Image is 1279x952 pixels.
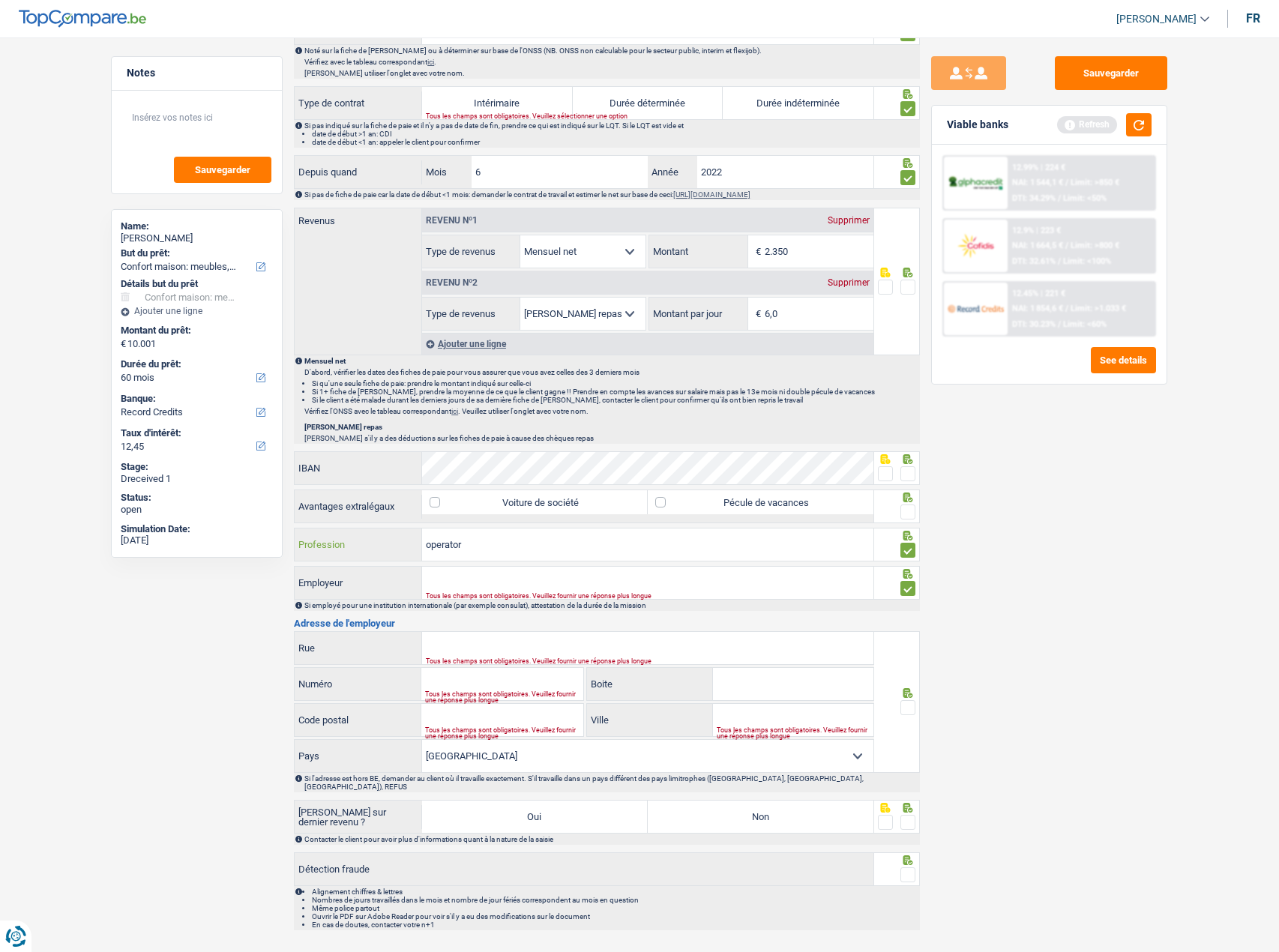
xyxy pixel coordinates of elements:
[127,67,267,79] h5: Notes
[723,87,873,119] label: Durée indéterminée
[422,156,472,188] label: Mois
[121,427,270,439] label: Taux d'intérêt:
[1012,304,1063,313] span: NAI: 1 854,6 €
[422,235,520,268] label: Type de revenus
[312,396,918,404] li: Si le client a été malade durant les derniers jours de sa dernière fiche de [PERSON_NAME], contac...
[294,618,920,628] h3: Adresse de l'employeur
[121,325,270,337] label: Montant du prêt:
[312,904,918,912] li: Même police partout
[1091,347,1156,373] button: See details
[312,138,918,146] li: date de début <1 an: appeler le client pour confirmer
[422,216,481,225] div: Revenu nº1
[304,46,918,55] p: Noté sur la fiche de [PERSON_NAME] ou à déterminer sur base de l'ONSS (NB. ONSS non calculable po...
[121,523,273,535] div: Simulation Date:
[304,121,918,146] div: Si pas indiqué sur la fiche de paie et il n'y a pas de date de fin, prendre ce qui est indiqué su...
[1071,241,1119,250] span: Limit: >800 €
[312,388,918,396] li: Si 1+ fiche de [PERSON_NAME], prendre la moyenne de ce que le client gagne !! Prendre en compte l...
[947,118,1008,131] div: Viable banks
[304,601,918,609] div: Si employé pour une institution internationale (par exemple consulat), attestation de la durée de...
[1063,256,1111,266] span: Limit: <100%
[472,156,648,188] input: MM
[312,130,918,138] li: date de début >1 an: CDI
[1057,116,1117,133] div: Refresh
[295,632,422,664] label: Rue
[422,801,648,833] label: Oui
[121,247,270,259] label: But du prêt:
[304,423,918,431] p: [PERSON_NAME] repas
[121,461,273,473] div: Stage:
[312,896,918,904] li: Nombres de jours travaillés dans le mois et nombre de jour fériés correspondent au mois en question
[121,473,273,485] div: Dreceived 1
[717,730,873,736] div: Tous les champs sont obligatoires. Veuillez fournir une réponse plus longue
[1063,193,1107,203] span: Limit: <50%
[1012,178,1063,187] span: NAI: 1 544,1 €
[304,835,918,843] div: Contacter le client pour avoir plus d'informations quant à la nature de la saisie
[587,668,713,700] label: Boite
[304,434,918,442] p: [PERSON_NAME] s'il y a des déductions sur les fiches de paie à cause des chèques repas
[304,357,918,365] p: Mensuel net
[121,534,273,546] div: [DATE]
[195,165,250,175] span: Sauvegarder
[312,379,918,388] li: Si qu'une seule fiche de paie: prendre le montant indiqué sur celle-ci
[1012,241,1063,250] span: NAI: 1 664,5 €
[312,921,918,929] li: En cas de doutes, contacter votre n+1
[304,368,918,376] p: D'abord, vérifier les dates des fiches de paie pour vous assurer que vous avez celles des 3 derni...
[19,10,146,28] img: TopCompare Logo
[295,495,422,519] label: Avantages extralégaux
[295,805,422,829] label: [PERSON_NAME] sur dernier revenu ?
[648,490,873,514] label: Pécule de vacances
[1071,178,1119,187] span: Limit: >850 €
[948,175,1003,192] img: AlphaCredit
[425,694,583,700] div: Tous les champs sont obligatoires. Veuillez fournir une réponse plus longue
[1012,256,1056,266] span: DTI: 32.61%
[295,740,422,772] label: Pays
[1012,193,1056,203] span: DTI: 34.29%
[304,69,918,77] p: [PERSON_NAME] utiliser l'onglet avec votre nom.
[121,492,273,504] div: Status:
[295,668,421,700] label: Numéro
[422,298,520,330] label: Type de revenus
[587,704,713,736] label: Ville
[295,160,422,184] label: Depuis quand
[121,504,273,516] div: open
[1012,226,1061,235] div: 12.9% | 223 €
[121,393,270,405] label: Banque:
[573,87,723,119] label: Durée déterminée
[1065,241,1068,250] span: /
[295,208,421,226] label: Revenus
[748,298,765,330] span: €
[295,91,422,115] label: Type de contrat
[1012,319,1056,329] span: DTI: 30.23%
[422,87,573,119] label: Intérimaire
[648,801,873,833] label: Non
[422,333,873,355] div: Ajouter une ligne
[1063,319,1107,329] span: Limit: <60%
[295,567,422,599] label: Employeur
[1058,256,1061,266] span: /
[312,888,918,896] li: Alignement chiffres & lettres
[312,912,918,921] li: Ouvrir le PDF sur Adobe Reader pour voir s'il y a eu des modifications sur le document
[1116,13,1197,25] span: [PERSON_NAME]
[304,58,918,66] p: Vérifiez avec le tableau correspondant .
[1012,163,1065,172] div: 12.99% | 224 €
[295,528,422,561] label: Profession
[1065,178,1068,187] span: /
[697,156,873,188] input: AAAA
[121,232,273,244] div: [PERSON_NAME]
[422,490,648,514] label: Voiture de société
[304,190,918,199] div: Si pas de fiche de paie car la date de début <1 mois: demander le contrat de travail et estimer l...
[1246,11,1260,25] div: fr
[1012,289,1065,298] div: 12.45% | 221 €
[425,730,583,736] div: Tous les champs sont obligatoires. Veuillez fournir une réponse plus longue
[304,774,918,791] div: Si l'adresse est hors BE, demander au client où il travaille exactement. S'il travaille dans un p...
[748,235,765,268] span: €
[948,232,1003,259] img: Cofidis
[121,278,273,290] div: Détails but du prêt
[673,190,750,199] a: [URL][DOMAIN_NAME]
[649,235,747,268] label: Montant
[824,216,873,225] div: Supprimer
[649,298,747,330] label: Montant par jour
[426,593,827,599] div: Tous les champs sont obligatoires. Veuillez fournir une réponse plus longue
[948,295,1003,322] img: Record Credits
[295,704,421,736] label: Code postal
